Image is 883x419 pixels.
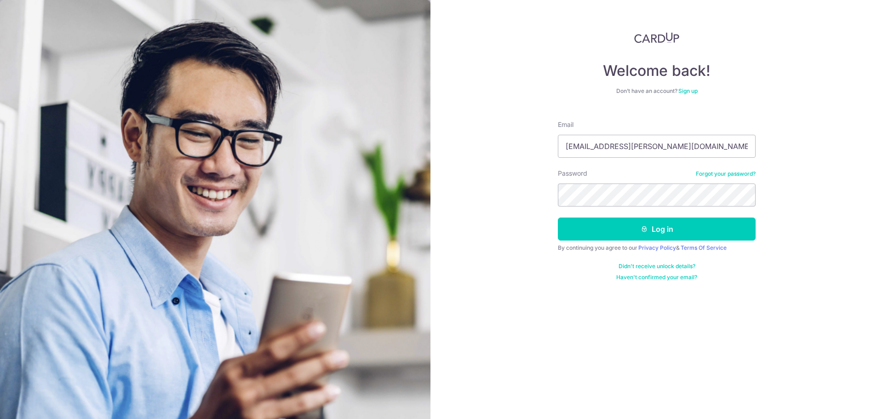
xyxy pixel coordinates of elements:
[558,62,756,80] h4: Welcome back!
[558,244,756,252] div: By continuing you agree to our &
[681,244,727,251] a: Terms Of Service
[638,244,676,251] a: Privacy Policy
[634,32,679,43] img: CardUp Logo
[678,87,698,94] a: Sign up
[558,169,587,178] label: Password
[558,218,756,241] button: Log in
[558,87,756,95] div: Don’t have an account?
[616,274,697,281] a: Haven't confirmed your email?
[558,120,573,129] label: Email
[696,170,756,178] a: Forgot your password?
[619,263,695,270] a: Didn't receive unlock details?
[558,135,756,158] input: Enter your Email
